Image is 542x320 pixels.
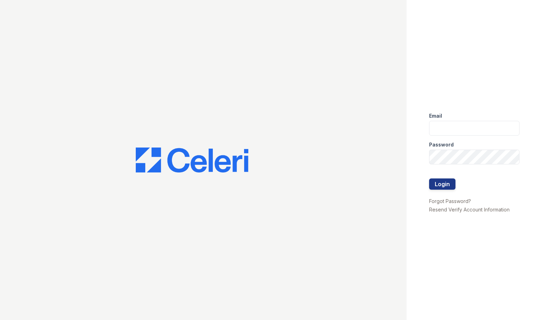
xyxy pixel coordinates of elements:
a: Resend Verify Account Information [429,207,510,213]
label: Email [429,112,442,119]
label: Password [429,141,454,148]
a: Forgot Password? [429,198,471,204]
button: Login [429,178,455,190]
img: CE_Logo_Blue-a8612792a0a2168367f1c8372b55b34899dd931a85d93a1a3d3e32e68fde9ad4.png [136,148,248,173]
